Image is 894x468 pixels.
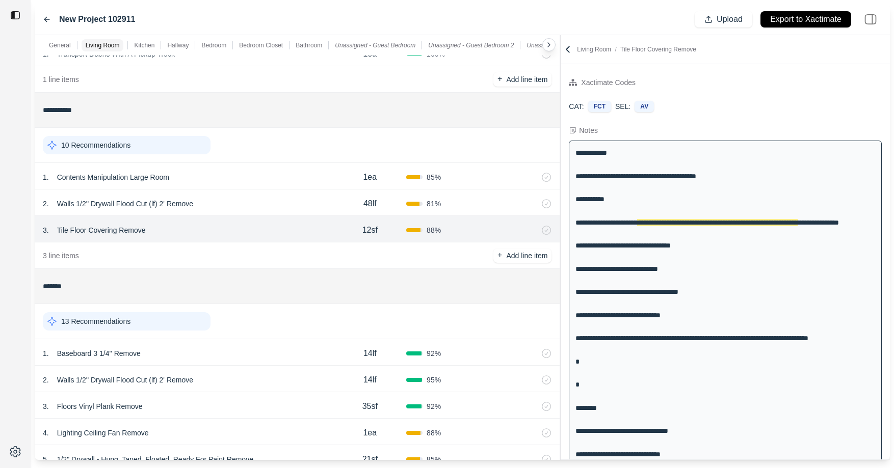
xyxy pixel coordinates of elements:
[53,197,197,211] p: Walls 1/2'' Drywall Flood Cut (lf) 2' Remove
[581,76,636,89] div: Xactimate Codes
[363,374,377,386] p: 14lf
[428,41,514,49] p: Unassigned - Guest Bedroom 2
[43,251,79,261] p: 3 line items
[43,225,49,235] p: 3 .
[569,101,584,112] p: CAT:
[10,10,20,20] img: toggle sidebar
[588,101,611,112] div: FCT
[859,8,882,31] img: right-panel.svg
[363,171,377,183] p: 1ea
[770,14,842,25] p: Export to Xactimate
[579,125,598,135] div: Notes
[497,73,502,85] p: +
[134,41,154,49] p: Kitchen
[497,250,502,261] p: +
[362,400,378,412] p: 35sf
[43,172,49,182] p: 1 .
[577,45,696,53] p: Living Room
[239,41,283,49] p: Bedroom Closet
[43,428,49,438] p: 4 .
[86,41,120,49] p: Living Room
[760,11,851,27] button: Export to Xactimate
[43,199,49,209] p: 2 .
[527,41,609,49] p: Unassigned - Guest Bathroom
[43,454,49,464] p: 5 .
[53,373,197,387] p: Walls 1/2'' Drywall Flood Cut (lf) 2' Remove
[506,74,547,85] p: Add line item
[53,223,150,237] p: Tile Floor Covering Remove
[506,251,547,261] p: Add line item
[53,170,173,184] p: Contents Manipulation Large Room
[61,140,130,150] p: 10 Recommendations
[635,101,654,112] div: AV
[427,401,441,411] span: 92 %
[717,14,743,25] p: Upload
[493,72,551,87] button: +Add line item
[427,172,441,182] span: 85 %
[427,199,441,209] span: 81 %
[362,453,378,465] p: 21sf
[427,225,441,235] span: 88 %
[49,41,71,49] p: General
[427,428,441,438] span: 88 %
[620,46,696,53] span: Tile Floor Covering Remove
[43,74,79,85] p: 1 line items
[53,346,145,361] p: Baseboard 3 1/4'' Remove
[427,348,441,359] span: 92 %
[43,348,49,359] p: 1 .
[362,224,378,236] p: 12sf
[363,198,377,210] p: 48lf
[43,375,49,385] p: 2 .
[335,41,415,49] p: Unassigned - Guest Bedroom
[493,249,551,263] button: +Add line item
[53,399,147,414] p: Floors Vinyl Plank Remove
[53,452,257,466] p: 1/2" Drywall - Hung, Taped, Floated, Ready For Paint Remove
[53,426,153,440] p: Lighting Ceiling Fan Remove
[296,41,322,49] p: Bathroom
[611,46,620,53] span: /
[695,11,752,27] button: Upload
[427,454,441,464] span: 85 %
[201,41,226,49] p: Bedroom
[61,316,130,326] p: 13 Recommendations
[167,41,189,49] p: Hallway
[43,401,49,411] p: 3 .
[363,427,377,439] p: 1ea
[59,13,135,25] label: New Project 102911
[427,375,441,385] span: 95 %
[363,347,377,360] p: 14lf
[615,101,630,112] p: SEL:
